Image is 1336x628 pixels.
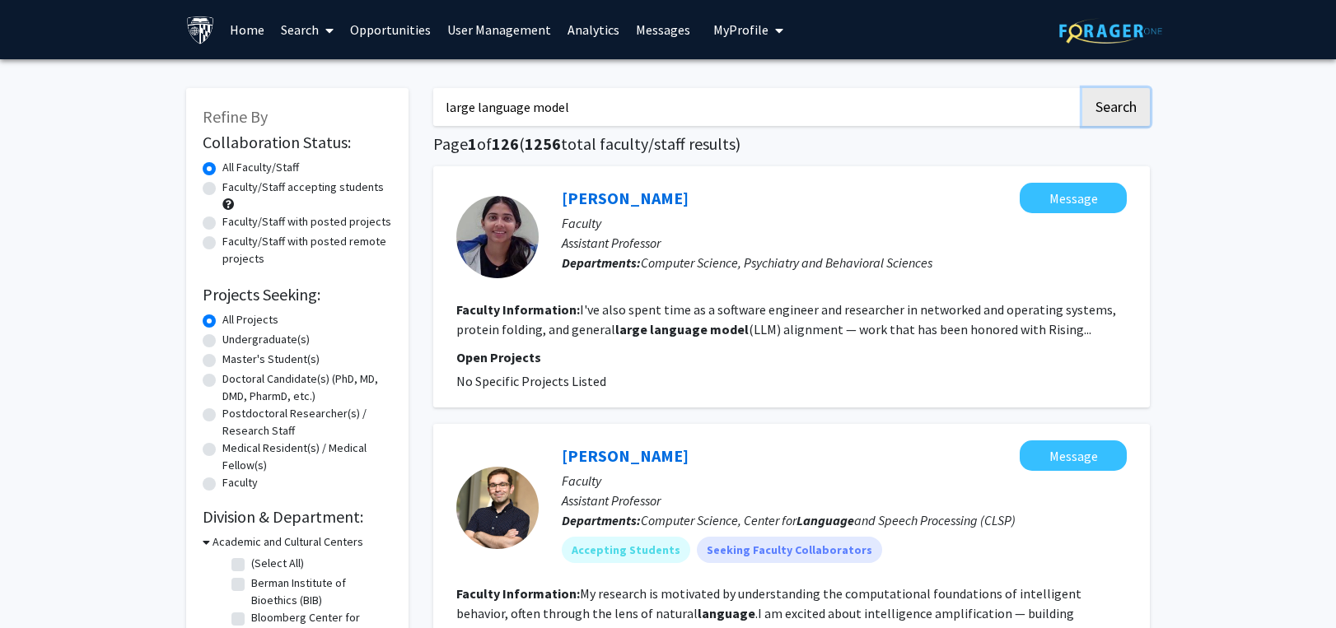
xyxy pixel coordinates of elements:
[562,254,641,271] b: Departments:
[186,16,215,44] img: Johns Hopkins University Logo
[222,1,273,58] a: Home
[525,133,561,154] span: 1256
[641,512,1016,528] span: Computer Science, Center for and Speech Processing (CLSP)
[650,321,708,337] b: language
[222,213,391,230] label: Faculty/Staff with posted projects
[492,133,519,154] span: 126
[433,134,1150,154] h1: Page of ( total faculty/staff results)
[342,1,439,58] a: Opportunities
[562,471,1127,491] p: Faculty
[203,285,392,305] h2: Projects Seeking:
[562,445,689,466] a: [PERSON_NAME]
[1020,183,1127,213] button: Message Ananya Joshi
[562,233,1127,253] p: Assistant Professor
[222,311,278,328] label: All Projects
[456,301,580,318] b: Faculty Information:
[562,188,689,208] a: [PERSON_NAME]
[559,1,628,58] a: Analytics
[222,159,299,176] label: All Faculty/Staff
[641,254,932,271] span: Computer Science, Psychiatry and Behavioral Sciences
[1082,88,1150,126] button: Search
[710,321,749,337] b: model
[697,537,882,563] mat-chip: Seeking Faculty Collaborators
[203,133,392,152] h2: Collaboration Status:
[222,474,258,491] label: Faculty
[203,507,392,527] h2: Division & Department:
[562,512,641,528] b: Departments:
[1020,440,1127,471] button: Message Daniel Khashabi
[562,213,1127,233] p: Faculty
[222,179,384,196] label: Faculty/Staff accepting students
[222,405,392,440] label: Postdoctoral Researcher(s) / Research Staff
[213,533,363,551] h3: Academic and Cultural Centers
[203,106,268,127] span: Refine By
[222,440,392,474] label: Medical Resident(s) / Medical Fellow(s)
[433,88,1080,126] input: Search Keywords
[251,555,304,572] label: (Select All)
[12,554,70,616] iframe: Chat
[439,1,559,58] a: User Management
[468,133,477,154] span: 1
[251,575,388,609] label: Berman Institute of Bioethics (BIB)
[222,331,310,348] label: Undergraduate(s)
[273,1,342,58] a: Search
[456,301,1116,337] fg-read-more: I've also spent time as a software engineer and researcher in networked and operating systems, pr...
[796,512,854,528] b: Language
[222,233,392,267] label: Faculty/Staff with posted remote projects
[456,347,1127,367] p: Open Projects
[222,351,320,368] label: Master's Student(s)
[615,321,647,337] b: large
[562,491,1127,510] p: Assistant Professor
[562,537,690,563] mat-chip: Accepting Students
[628,1,698,58] a: Messages
[698,605,755,621] b: language
[456,585,580,602] b: Faculty Information:
[1059,18,1162,44] img: ForagerOne Logo
[456,373,606,389] span: No Specific Projects Listed
[713,21,768,38] span: My Profile
[222,370,392,405] label: Doctoral Candidate(s) (PhD, MD, DMD, PharmD, etc.)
